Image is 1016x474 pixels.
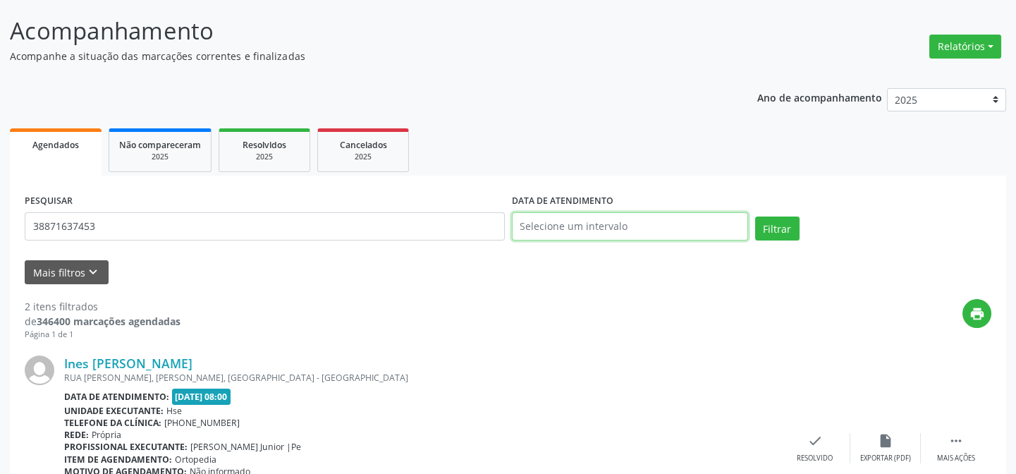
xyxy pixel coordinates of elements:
div: de [25,314,180,329]
button: print [962,299,991,328]
p: Acompanhe a situação das marcações correntes e finalizadas [10,49,707,63]
div: Resolvido [797,454,833,463]
b: Unidade executante: [64,405,164,417]
input: Selecione um intervalo [512,212,748,241]
span: Resolvidos [243,139,286,151]
span: Ortopedia [175,454,216,466]
input: Nome, código do beneficiário ou CPF [25,212,505,241]
p: Ano de acompanhamento [757,88,882,106]
strong: 346400 marcações agendadas [37,315,180,328]
span: [DATE] 08:00 [172,389,231,405]
i: keyboard_arrow_down [85,265,101,280]
div: RUA [PERSON_NAME], [PERSON_NAME], [GEOGRAPHIC_DATA] - [GEOGRAPHIC_DATA] [64,372,780,384]
div: 2 itens filtrados [25,299,180,314]
i: check [807,433,823,449]
b: Rede: [64,429,89,441]
b: Data de atendimento: [64,391,169,403]
p: Acompanhamento [10,13,707,49]
i: insert_drive_file [878,433,893,449]
button: Filtrar [755,217,800,241]
div: 2025 [229,152,300,162]
button: Mais filtroskeyboard_arrow_down [25,260,109,285]
span: Própria [92,429,121,441]
label: PESQUISAR [25,190,73,212]
div: Exportar (PDF) [860,454,911,463]
img: img [25,355,54,385]
b: Item de agendamento: [64,454,172,466]
div: Página 1 de 1 [25,329,180,341]
div: 2025 [328,152,398,162]
i: print [969,306,985,322]
span: Agendados [32,139,79,151]
div: Mais ações [937,454,975,463]
a: Ines [PERSON_NAME] [64,355,192,371]
span: Cancelados [340,139,387,151]
b: Profissional executante: [64,441,188,453]
label: DATA DE ATENDIMENTO [512,190,613,212]
span: Não compareceram [119,139,201,151]
b: Telefone da clínica: [64,417,161,429]
span: [PERSON_NAME] Junior |Pe [190,441,301,453]
i:  [948,433,964,449]
span: [PHONE_NUMBER] [164,417,240,429]
button: Relatórios [929,35,1001,59]
span: Hse [166,405,182,417]
div: 2025 [119,152,201,162]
